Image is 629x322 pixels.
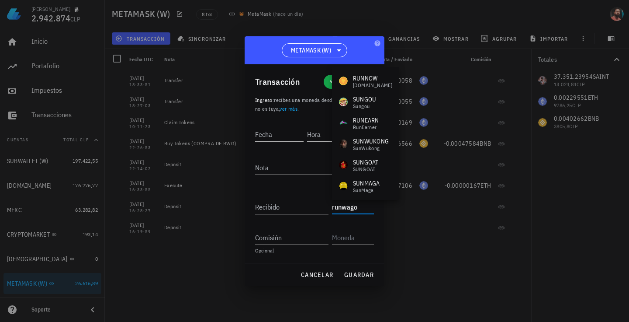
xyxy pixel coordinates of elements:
div: SUNMAGA-icon [339,182,348,190]
a: ver más [280,105,297,112]
div: RUNEARN [353,116,379,125]
div: RUNNOW-icon [339,77,348,85]
div: SUNGOAT [353,158,379,167]
input: Moneda [332,200,372,214]
button: cancelar [297,267,337,283]
div: SUNWUKONG-icon [339,140,348,148]
span: guardar [344,271,374,279]
div: Transacción [255,75,300,89]
button: guardar [340,267,377,283]
p: : [255,96,374,113]
span: recibes una moneda desde una cuenta que no es tuya, . [255,97,372,112]
div: RunEarner [353,125,379,130]
div: SUNGOU [353,95,377,104]
div: SUNGOAT [353,167,379,172]
div: SUNMAGA [353,179,380,188]
div: [DOMAIN_NAME] [353,83,392,88]
div: Sungou [353,104,377,109]
div: RUNEARN-icon [339,119,348,127]
span: cancelar [301,271,333,279]
span: Ingreso [255,97,273,103]
input: Moneda [332,231,372,245]
div: SUNGOU-icon [339,98,348,106]
span: METAMASK (W) [291,46,331,55]
div: Opcional [255,248,374,253]
div: SUNWUKONG [353,137,389,146]
div: SunWukong [353,146,389,151]
div: SUNGOAT-icon [339,161,348,169]
div: SunMaga [353,188,380,193]
div: RUNNOW [353,74,392,83]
